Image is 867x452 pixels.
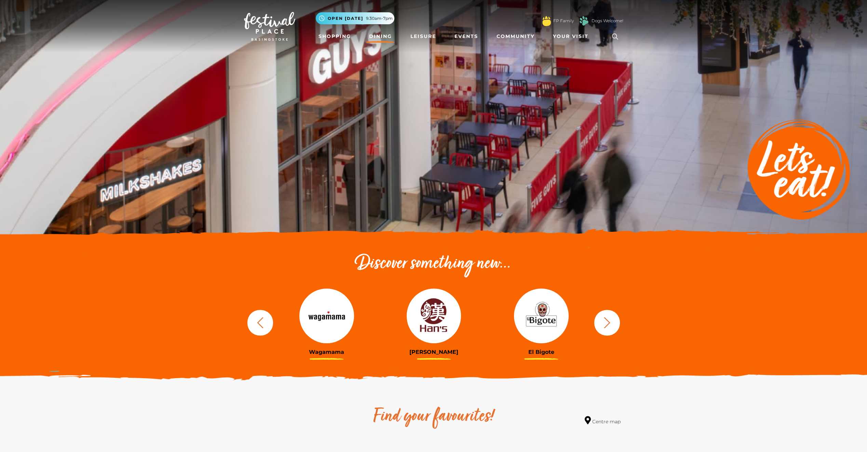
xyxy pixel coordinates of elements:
[585,416,621,425] a: Centre map
[316,30,354,43] a: Shopping
[452,30,481,43] a: Events
[553,18,574,24] a: FP Family
[493,289,590,355] a: El Bigote
[316,12,394,24] button: Open [DATE] 9.30am-7pm
[244,12,295,41] img: Festival Place Logo
[592,18,623,24] a: Dogs Welcome!
[366,15,393,22] span: 9.30am-7pm
[385,349,483,355] h3: [PERSON_NAME]
[408,30,439,43] a: Leisure
[493,349,590,355] h3: El Bigote
[553,33,588,40] span: Your Visit
[309,406,558,428] h2: Find your favourites!
[550,30,595,43] a: Your Visit
[244,253,623,275] h2: Discover something new...
[278,289,375,355] a: Wagamama
[328,15,363,22] span: Open [DATE]
[494,30,537,43] a: Community
[366,30,395,43] a: Dining
[385,289,483,355] a: [PERSON_NAME]
[278,349,375,355] h3: Wagamama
